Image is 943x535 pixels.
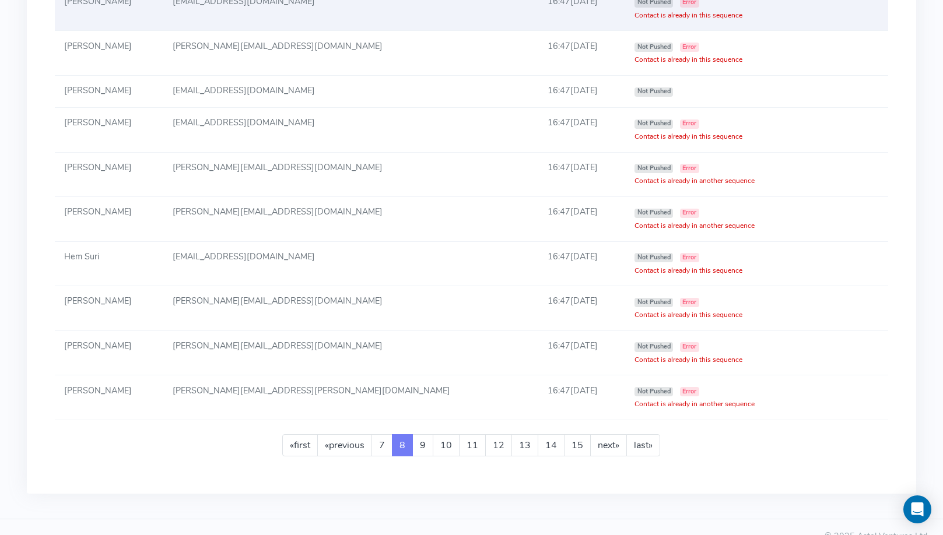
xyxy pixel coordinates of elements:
[538,434,565,456] a: 14
[539,107,625,152] td: 16:47[DATE]
[392,434,413,456] a: 8
[634,209,673,218] span: Not Pushed
[412,434,433,456] a: 9
[680,209,699,218] span: Error
[634,10,742,20] span: Contact is already in this sequence
[634,132,742,141] span: Contact is already in this sequence
[539,197,625,242] td: 16:47[DATE]
[634,399,755,409] span: Contact is already in another sequence
[55,241,163,286] td: Hem Suri
[459,434,486,456] a: 11
[634,176,755,185] span: Contact is already in another sequence
[590,434,627,456] a: next
[163,375,539,420] td: [PERSON_NAME][EMAIL_ADDRESS][PERSON_NAME][DOMAIN_NAME]
[680,43,699,52] span: Error
[539,31,625,76] td: 16:47[DATE]
[615,439,619,452] span: »
[634,253,673,262] span: Not Pushed
[634,342,673,351] span: Not Pushed
[433,434,460,456] a: 10
[634,164,673,173] span: Not Pushed
[163,241,539,286] td: [EMAIL_ADDRESS][DOMAIN_NAME]
[680,298,699,307] span: Error
[163,197,539,242] td: [PERSON_NAME][EMAIL_ADDRESS][DOMAIN_NAME]
[634,387,673,396] span: Not Pushed
[634,55,742,64] span: Contact is already in this sequence
[55,330,163,375] td: [PERSON_NAME]
[680,253,699,262] span: Error
[163,152,539,197] td: [PERSON_NAME][EMAIL_ADDRESS][DOMAIN_NAME]
[634,87,673,97] span: Not Pushed
[282,434,318,456] a: first
[564,434,591,456] a: 15
[634,355,742,364] span: Contact is already in this sequence
[55,75,163,107] td: [PERSON_NAME]
[626,434,660,456] a: last
[539,75,625,107] td: 16:47[DATE]
[539,152,625,197] td: 16:47[DATE]
[680,387,699,396] span: Error
[163,75,539,107] td: [EMAIL_ADDRESS][DOMAIN_NAME]
[539,375,625,420] td: 16:47[DATE]
[55,375,163,420] td: [PERSON_NAME]
[680,119,699,129] span: Error
[485,434,512,456] a: 12
[634,43,673,52] span: Not Pushed
[539,241,625,286] td: 16:47[DATE]
[634,119,673,129] span: Not Pushed
[163,286,539,331] td: [PERSON_NAME][EMAIL_ADDRESS][DOMAIN_NAME]
[55,107,163,152] td: [PERSON_NAME]
[539,286,625,331] td: 16:47[DATE]
[55,197,163,242] td: [PERSON_NAME]
[290,439,294,452] span: «
[371,434,392,456] a: 7
[317,434,372,456] a: previous
[634,221,755,230] span: Contact is already in another sequence
[163,107,539,152] td: [EMAIL_ADDRESS][DOMAIN_NAME]
[163,330,539,375] td: [PERSON_NAME][EMAIL_ADDRESS][DOMAIN_NAME]
[903,495,931,523] div: Open Intercom Messenger
[634,266,742,275] span: Contact is already in this sequence
[680,342,699,351] span: Error
[325,439,329,452] span: «
[163,31,539,76] td: [PERSON_NAME][EMAIL_ADDRESS][DOMAIN_NAME]
[55,152,163,197] td: [PERSON_NAME]
[634,310,742,319] span: Contact is already in this sequence
[680,164,699,173] span: Error
[55,31,163,76] td: [PERSON_NAME]
[511,434,538,456] a: 13
[539,330,625,375] td: 16:47[DATE]
[634,298,673,307] span: Not Pushed
[55,286,163,331] td: [PERSON_NAME]
[648,439,653,452] span: »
